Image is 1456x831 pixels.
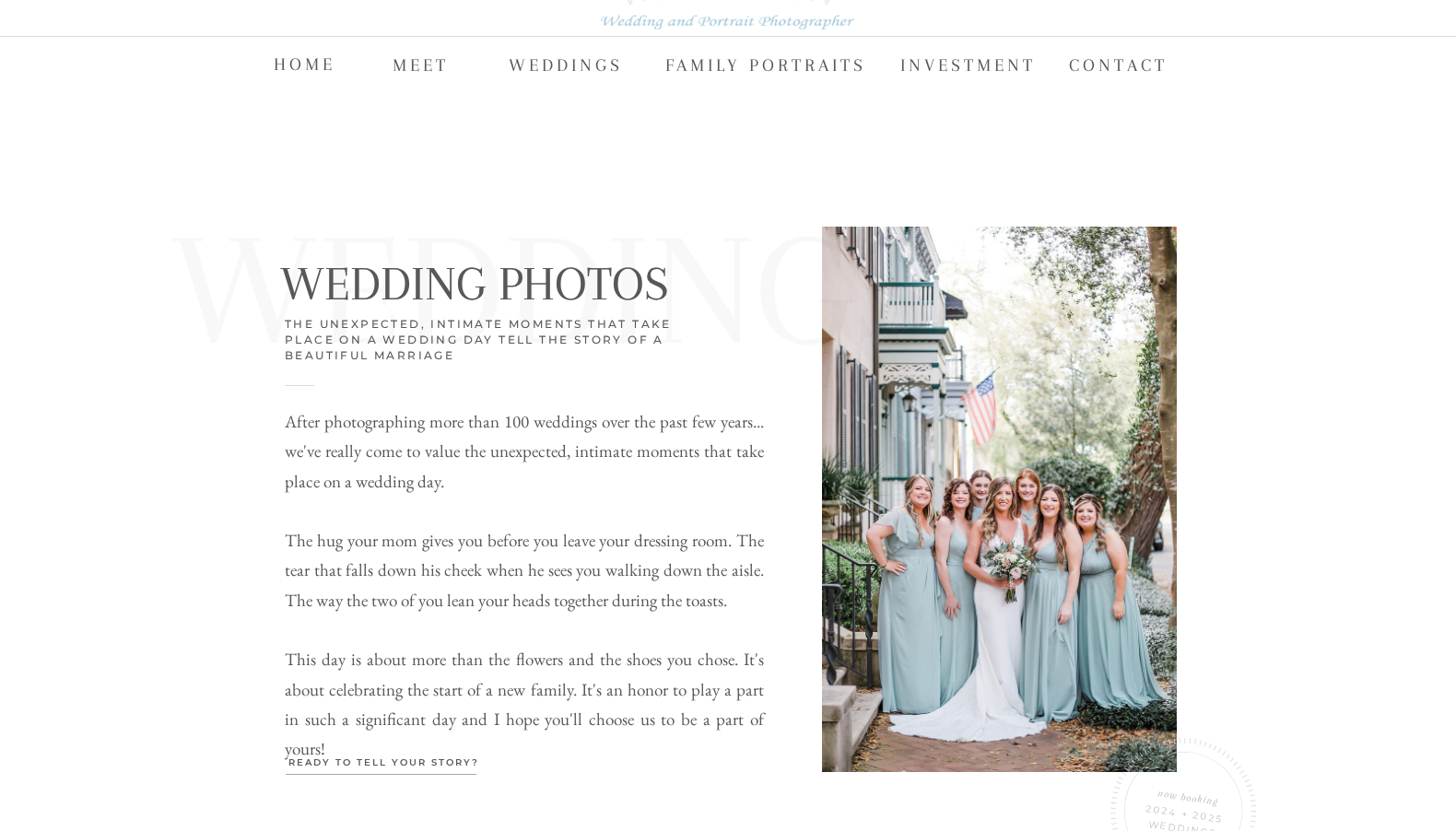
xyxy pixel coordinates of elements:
a: WEDDINGS [509,50,624,77]
h3: THE UNEXPECTED, INTIMATE MOMENTS THAT TAKE PLACE ON A WEDDING DAY TELL THE STORY OF A BEAUTIFUL M... [285,317,672,347]
h1: Wedding Photos [280,256,752,312]
a: MEET [393,50,452,77]
a: ready to tell your story? [286,755,481,785]
a: HOME [274,49,335,76]
p: now booking [1129,781,1248,815]
a: FAMILY PORTRAITS [665,50,873,77]
p: After photographing more than 100 weddings over the past few years... we've really come to value ... [285,407,764,738]
h2: Weddings [170,224,1159,364]
a: Investment [900,50,1039,77]
a: CONTACT [1069,50,1185,77]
